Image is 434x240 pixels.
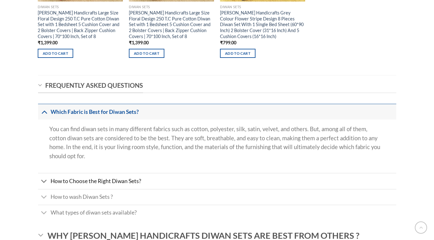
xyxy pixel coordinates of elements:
[38,49,73,58] a: Add to cart: “Kritarth Handicrafts Large Size Floral Design 250 T.C Pure Cotton Diwan Set with 1 ...
[38,5,123,9] p: Diwan Sets
[38,105,50,119] button: Toggle
[129,40,132,45] span: ₹
[220,40,223,45] span: ₹
[220,40,236,45] bdi: 799.00
[38,205,396,220] a: Toggle What types of diwan sets available?
[51,209,137,216] span: What types of diwan sets available?
[415,221,427,234] button: Go to top
[129,40,149,45] bdi: 1,399.00
[51,193,113,200] span: How to wash Diwan Sets ?
[38,10,123,40] a: [PERSON_NAME] Handicrafts Large Size Floral Design 250 T.C Pure Cotton Diwan Set with 1 Bedsheet ...
[38,40,58,45] bdi: 1,399.00
[129,10,214,40] a: [PERSON_NAME] Handicrafts Large Size Floral Design 250 T.C Pure Cotton Diwan Set with 1 Bedsheet ...
[38,80,143,93] span: Frequently Asked Questions
[38,207,50,220] button: Toggle
[38,175,50,188] button: Toggle
[38,40,41,45] span: ₹
[51,178,141,184] span: How to Choose the Right Diwan Sets?
[220,49,255,58] a: Add to cart: “Kritarth Handicrafts Grey Colour Flower Stripe Design 8 Pieces Diwan Set With 1 Sin...
[38,120,396,173] div: Toggle Which Fabric is Best for Diwan Sets?
[38,173,396,189] a: Toggle How to Choose the Right Diwan Sets?
[129,5,214,9] p: Diwan Sets
[38,191,50,204] button: Toggle
[38,189,396,205] a: Toggle How to wash Diwan Sets ?
[38,104,396,120] a: Toggle Which Fabric is Best for Diwan Sets?
[220,5,305,9] p: Diwan Sets
[129,49,164,58] a: Add to cart: “Kritarth Handicrafts Large Size Floral Design 250 T.C Pure Cotton Diwan Set with 1 ...
[49,125,384,160] p: You can find diwan sets in many different fabrics such as cotton, polyester, silk, satin, velvet,...
[51,109,139,115] span: Which Fabric is Best for Diwan Sets?
[220,10,305,40] a: [PERSON_NAME] Handicrafts Grey Colour Flower Stripe Design 8 Pieces Diwan Set With 1 Single Bed S...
